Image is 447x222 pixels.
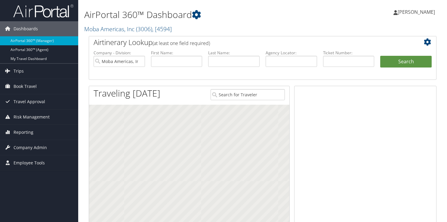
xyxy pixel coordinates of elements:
[208,50,260,56] label: Last Name:
[14,94,45,109] span: Travel Approval
[13,4,73,18] img: airportal-logo.png
[323,50,375,56] label: Ticket Number:
[266,50,317,56] label: Agency Locator:
[151,50,202,56] label: First Name:
[14,21,38,36] span: Dashboards
[393,3,441,21] a: [PERSON_NAME]
[84,8,322,21] h1: AirPortal 360™ Dashboard
[153,40,210,46] span: (at least one field required)
[398,9,435,15] span: [PERSON_NAME]
[14,125,33,140] span: Reporting
[14,64,24,79] span: Trips
[14,109,50,124] span: Risk Management
[380,56,432,68] button: Search
[14,155,45,170] span: Employee Tools
[94,37,403,47] h2: Airtinerary Lookup
[152,25,172,33] span: , [ 4594 ]
[94,87,160,100] h1: Traveling [DATE]
[84,25,172,33] a: Moba Americas, Inc
[211,89,285,100] input: Search for Traveler
[94,50,145,56] label: Company - Division:
[14,140,47,155] span: Company Admin
[136,25,152,33] span: ( 3006 )
[14,79,37,94] span: Book Travel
